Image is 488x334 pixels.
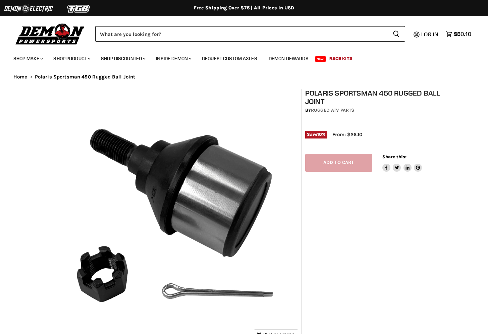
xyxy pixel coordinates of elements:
[264,52,314,65] a: Demon Rewards
[151,52,196,65] a: Inside Demon
[305,107,444,114] div: by
[332,131,362,137] span: From: $26.10
[382,154,422,172] aside: Share this:
[311,107,354,113] a: Rugged ATV Parts
[8,49,470,65] ul: Main menu
[95,26,405,42] form: Product
[305,131,327,138] span: Save %
[13,22,87,46] img: Demon Powersports
[382,154,406,159] span: Share this:
[442,29,475,39] a: $80.10
[48,52,95,65] a: Shop Product
[305,89,444,106] h1: Polaris Sportsman 450 Rugged Ball Joint
[35,74,135,80] span: Polaris Sportsman 450 Rugged Ball Joint
[54,2,104,15] img: TGB Logo 2
[95,26,387,42] input: Search
[315,56,326,62] span: New!
[421,31,438,38] span: Log in
[3,2,54,15] img: Demon Electric Logo 2
[454,31,471,37] span: $80.10
[324,52,358,65] a: Race Kits
[96,52,150,65] a: Shop Discounted
[418,31,442,37] a: Log in
[197,52,262,65] a: Request Custom Axles
[317,132,322,137] span: 10
[13,74,28,80] a: Home
[387,26,405,42] button: Search
[8,52,47,65] a: Shop Make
